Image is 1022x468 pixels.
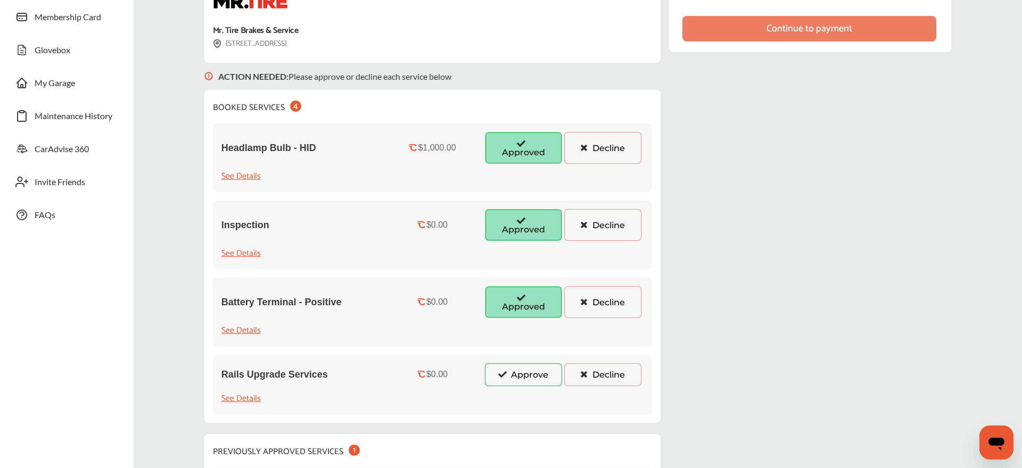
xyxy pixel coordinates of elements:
[204,63,213,90] img: svg+xml;base64,PHN2ZyB3aWR0aD0iMTYiIGhlaWdodD0iMTciIHZpZXdCb3g9IjAgMCAxNiAxNyIgZmlsbD0ibm9uZSIgeG...
[485,132,562,164] button: Approved
[418,143,456,153] div: $1,000.00
[35,210,55,223] span: FAQs
[564,209,641,241] button: Decline
[10,201,123,229] a: FAQs
[221,391,261,406] div: See Details
[10,135,123,163] a: CarAdvise 360
[213,39,221,48] img: svg+xml;base64,PHN2ZyB3aWR0aD0iMTYiIGhlaWdodD0iMTciIHZpZXdCb3g9IjAgMCAxNiAxNyIgZmlsbD0ibm9uZSIgeG...
[10,168,123,196] a: Invite Friends
[221,143,316,154] span: Headlamp Bulb - HID
[426,220,448,230] div: $0.00
[218,71,289,81] b: ACTION NEEDED :
[213,442,360,459] div: PREVIOUSLY APPROVED SERVICES
[564,363,641,386] button: Decline
[979,425,1013,459] iframe: Button to launch messaging window
[35,177,85,190] span: Invite Friends
[290,101,301,112] div: 4
[35,45,70,59] span: Glovebox
[213,23,299,38] div: Mr. Tire Brakes & Service
[221,297,342,308] span: Battery Terminal - Positive
[221,323,261,338] div: See Details
[35,78,75,91] span: My Garage
[349,445,360,456] div: 1
[10,36,123,64] a: Glovebox
[564,286,641,318] button: Decline
[485,209,562,241] button: Approved
[485,363,562,386] button: Approve
[426,297,448,307] div: $0.00
[218,71,451,81] p: Please approve or decline each service below
[564,132,641,164] button: Decline
[35,111,112,124] span: Maintenance History
[10,3,123,31] a: Membership Card
[767,23,852,34] div: Continue to payment
[221,220,269,231] span: Inspection
[213,38,287,50] div: [STREET_ADDRESS]
[10,102,123,130] a: Maintenance History
[213,98,301,115] div: BOOKED SERVICES
[35,12,101,26] span: Membership Card
[10,69,123,97] a: My Garage
[221,246,261,261] div: See Details
[35,144,89,157] span: CarAdvise 360
[426,370,448,379] div: $0.00
[221,169,261,183] div: See Details
[221,369,328,380] span: Rails Upgrade Services
[485,286,562,318] button: Approved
